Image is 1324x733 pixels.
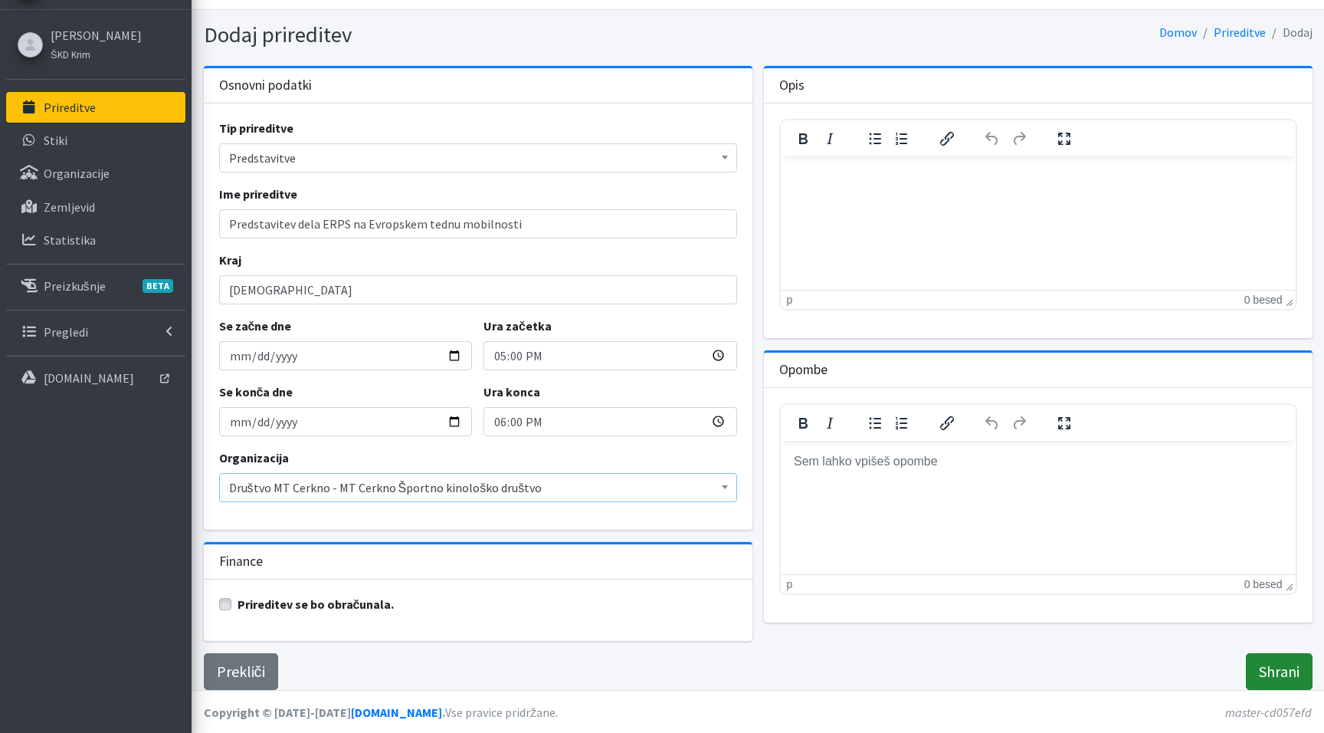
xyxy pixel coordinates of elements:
button: Ponovno uveljavi [1006,413,1032,434]
small: ŠKD Krim [51,48,90,61]
a: [DOMAIN_NAME] [351,705,442,720]
a: Prekliči [204,653,278,690]
a: [DOMAIN_NAME] [6,363,185,393]
input: Kraj [219,275,737,304]
p: Preizkušnje [44,278,106,294]
a: Zemljevid [6,192,185,222]
div: Press the Up and Down arrow keys to resize the editor. [1286,577,1293,591]
a: Domov [1159,25,1197,40]
button: Krepko [790,128,816,150]
h3: Opis [779,77,805,94]
h1: Dodaj prireditev [204,21,752,48]
label: Se konča dne [219,383,293,401]
div: Press the Up and Down arrow keys to resize the editor. [1286,293,1293,307]
label: Ime prireditve [219,185,297,203]
li: Dodaj [1266,21,1313,44]
a: Prireditve [6,92,185,123]
div: p [787,578,793,590]
button: Vstavi/uredi povezavo [934,413,960,434]
span: Predstavitve [219,143,737,173]
button: Razveljavi [979,413,1005,434]
h3: Osnovni podatki [219,77,312,94]
label: Tip prireditve [219,119,293,137]
span: Društvo MT Cerkno - MT Cerkno Športno kinološko društvo [219,473,737,502]
h3: Finance [219,554,263,570]
a: Organizacije [6,158,185,189]
iframe: Rich Text Area [781,156,1296,290]
div: p [787,294,793,306]
p: Pregledi [44,324,88,340]
a: PreizkušnjeBETA [6,271,185,301]
button: Čez cel zaslon [1051,413,1077,434]
label: Kraj [219,251,241,269]
button: Oštevilčen seznam [889,128,915,150]
button: Ponovno uveljavi [1006,128,1032,150]
button: Čez cel zaslon [1051,128,1077,150]
a: ŠKD Krim [51,44,142,63]
a: Pregledi [6,317,185,347]
button: Razveljavi [979,128,1005,150]
a: Prireditve [1214,25,1266,40]
strong: Copyright © [DATE]-[DATE] . [204,705,445,720]
a: Stiki [6,125,185,156]
button: Oštevilčen seznam [889,413,915,434]
input: Ime prireditve [219,209,737,238]
input: Shrani [1246,653,1313,690]
button: Vstavi/uredi povezavo [934,128,960,150]
label: Se začne dne [219,317,292,335]
label: Ura konca [483,383,540,401]
iframe: Rich Text Area [781,441,1296,574]
a: Statistika [6,225,185,255]
p: Zemljevid [44,199,95,215]
button: Poševno [817,128,843,150]
em: master-cd057efd [1225,705,1312,720]
button: Krepko [790,413,816,434]
span: BETA [143,279,173,293]
button: Označen seznam [862,413,888,434]
button: 0 besed [1244,578,1283,590]
p: Stiki [44,133,67,148]
h3: Opombe [779,362,827,378]
p: Organizacije [44,166,110,181]
p: [DOMAIN_NAME] [44,370,134,386]
label: Organizacija [219,449,289,467]
button: Poševno [817,413,843,434]
button: Označen seznam [862,128,888,150]
p: Statistika [44,232,96,248]
span: Predstavitve [229,147,727,169]
button: 0 besed [1244,294,1283,306]
label: Ura začetka [483,317,552,335]
a: [PERSON_NAME] [51,26,142,44]
p: Prireditve [44,100,96,115]
label: Prireditev se bo obračunala. [238,595,395,613]
span: Društvo MT Cerkno - MT Cerkno Športno kinološko društvo [229,477,727,498]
